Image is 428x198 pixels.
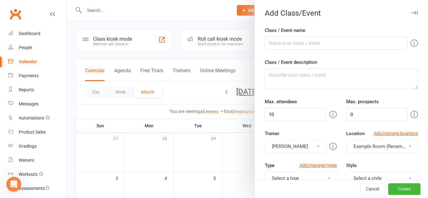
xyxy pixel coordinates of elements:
h1: Messages [46,3,80,13]
div: [PERSON_NAME] [22,51,59,57]
a: Reports [8,83,66,97]
div: Assessments [19,186,50,191]
div: J [6,73,14,81]
img: Profile image for David [7,44,20,57]
div: Reports [19,87,34,92]
button: Select a type [265,172,337,185]
a: Workouts [8,167,66,181]
div: Product Sales [19,129,46,135]
input: Name your class / event [265,37,407,50]
div: Dashboard [19,31,40,36]
label: Style [346,162,357,169]
a: Dashboard [8,27,66,41]
a: Automations [8,111,66,125]
label: Location [346,130,365,137]
span: Example Room (Rename me!) [353,144,415,149]
label: Class / Event description [265,58,317,66]
a: Messages [8,97,66,111]
div: Gradings [19,144,37,149]
div: Workouts [19,172,38,177]
button: Example Room (Rename me!) [346,140,418,153]
label: Max. prospects [346,98,379,105]
label: Max. attendees [265,98,297,105]
div: B [9,68,17,76]
label: Class / Event name [265,27,305,34]
div: • [DATE] [60,51,77,57]
div: Calendar [19,59,37,64]
a: Add/manage types [300,162,337,169]
a: Calendar [8,55,66,69]
a: Product Sales [8,125,66,139]
div: Add Class/Event [255,9,428,18]
button: Messages [42,140,83,165]
button: Help [84,140,125,165]
span: Messages [50,156,75,160]
div: Waivers [19,158,34,163]
iframe: Intercom live chat [6,177,21,192]
span: Welcome! 👋 What can I help you with [DATE]? [21,68,124,73]
div: Automations [19,115,44,120]
div: Clubworx [21,74,41,80]
label: Trainer [265,130,279,137]
button: Select a style [346,172,418,185]
button: [PERSON_NAME] [265,140,326,153]
div: • [DATE] [60,28,77,34]
button: Create [388,184,420,195]
div: J [12,73,19,81]
div: Payments [19,73,39,78]
a: Waivers [8,153,66,167]
img: Profile image for Emily [7,21,20,34]
a: Assessments [8,181,66,195]
button: Ask a question [34,121,91,134]
button: Cancel [361,184,384,195]
div: Messages [19,101,39,106]
a: Add/manage locations [373,130,418,137]
div: People [19,45,32,50]
a: Payments [8,69,66,83]
span: Home [14,156,27,160]
a: Clubworx [8,6,23,22]
a: People [8,41,66,55]
div: [PERSON_NAME] [22,28,59,34]
a: Gradings [8,139,66,153]
label: Type [265,162,274,169]
div: • [DATE] [42,74,60,80]
span: Help [99,156,109,160]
